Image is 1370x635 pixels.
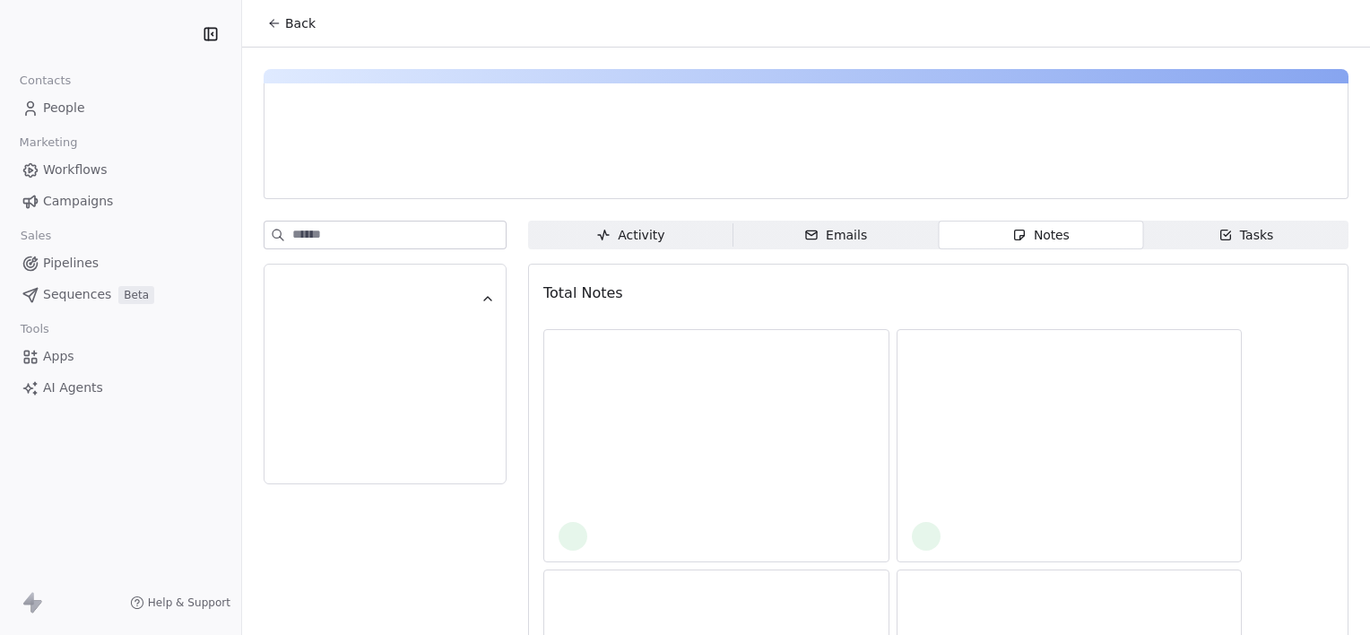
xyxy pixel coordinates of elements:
[14,93,227,123] a: People
[14,248,227,278] a: Pipelines
[118,286,154,304] span: Beta
[804,226,867,245] div: Emails
[13,222,59,249] span: Sales
[43,161,108,179] span: Workflows
[1218,226,1274,245] div: Tasks
[596,226,664,245] div: Activity
[43,254,99,273] span: Pipelines
[256,7,326,39] button: Back
[14,187,227,216] a: Campaigns
[43,285,111,304] span: Sequences
[543,284,623,301] span: Total Notes
[14,373,227,403] a: AI Agents
[43,347,74,366] span: Apps
[130,596,230,610] a: Help & Support
[43,99,85,117] span: People
[14,280,227,309] a: SequencesBeta
[43,378,103,397] span: AI Agents
[13,316,56,343] span: Tools
[148,596,230,610] span: Help & Support
[285,14,316,32] span: Back
[14,155,227,185] a: Workflows
[14,342,227,371] a: Apps
[12,67,79,94] span: Contacts
[43,192,113,211] span: Campaigns
[12,129,85,156] span: Marketing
